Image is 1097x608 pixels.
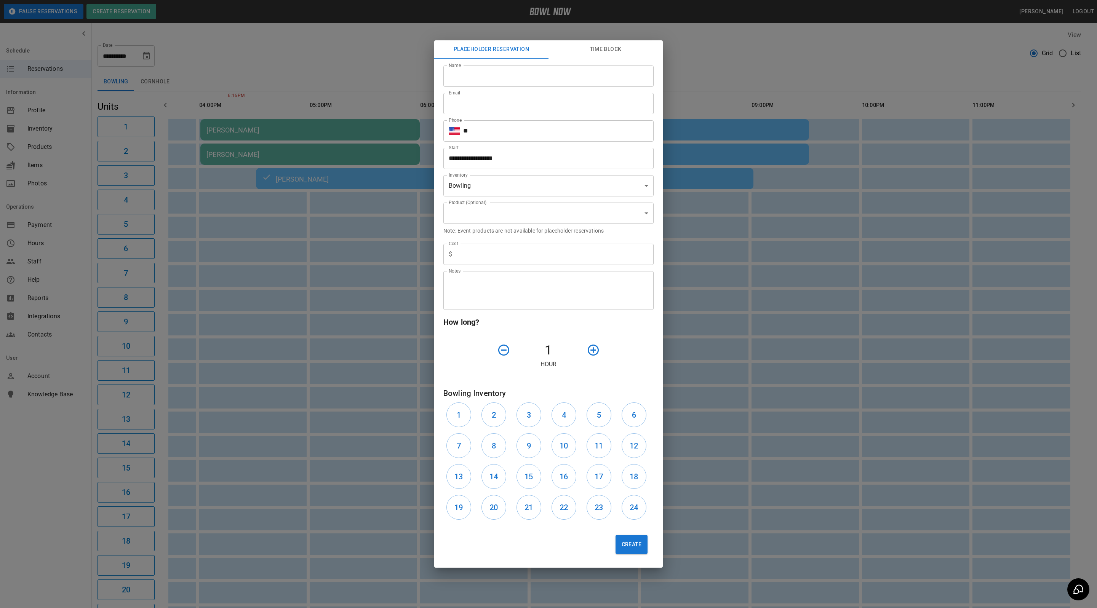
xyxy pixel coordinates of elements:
button: Select country [449,125,460,137]
h6: 4 [562,409,566,421]
h6: 3 [527,409,531,421]
div: ​ [443,203,654,224]
h6: 15 [525,471,533,483]
label: Phone [449,117,462,123]
button: 6 [622,402,646,427]
button: 11 [587,433,611,458]
button: 22 [552,495,576,520]
h6: 14 [489,471,498,483]
button: Create [616,535,648,554]
input: Choose date, selected date is Oct 3, 2025 [443,148,648,169]
button: 9 [517,433,541,458]
label: Start [449,144,459,151]
button: 24 [622,495,646,520]
h6: 10 [560,440,568,452]
h6: 12 [630,440,638,452]
button: Time Block [548,40,663,59]
button: 4 [552,402,576,427]
button: 2 [481,402,506,427]
h6: 21 [525,501,533,514]
button: 15 [517,464,541,489]
button: 21 [517,495,541,520]
h6: How long? [443,316,654,328]
h6: 24 [630,501,638,514]
h6: 7 [457,440,461,452]
button: 8 [481,433,506,458]
p: $ [449,250,452,259]
p: Note: Event products are not available for placeholder reservations [443,227,654,235]
h6: 5 [597,409,601,421]
h6: 22 [560,501,568,514]
button: 17 [587,464,611,489]
button: Placeholder Reservation [434,40,548,59]
button: 13 [446,464,471,489]
h6: 18 [630,471,638,483]
h6: Bowling Inventory [443,387,654,399]
button: 5 [587,402,611,427]
h6: 9 [527,440,531,452]
div: Bowling [443,175,654,196]
h6: 1 [457,409,461,421]
h6: 16 [560,471,568,483]
h6: 6 [632,409,636,421]
h6: 19 [454,501,463,514]
button: 7 [446,433,471,458]
button: 3 [517,402,541,427]
button: 20 [481,495,506,520]
p: Hour [443,360,654,369]
h6: 17 [595,471,603,483]
button: 16 [552,464,576,489]
button: 10 [552,433,576,458]
button: 19 [446,495,471,520]
button: 12 [622,433,646,458]
h6: 13 [454,471,463,483]
h6: 23 [595,501,603,514]
button: 23 [587,495,611,520]
button: 1 [446,402,471,427]
button: 18 [622,464,646,489]
h6: 11 [595,440,603,452]
h6: 20 [489,501,498,514]
h6: 8 [492,440,496,452]
h6: 2 [492,409,496,421]
button: 14 [481,464,506,489]
h4: 1 [513,342,584,358]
